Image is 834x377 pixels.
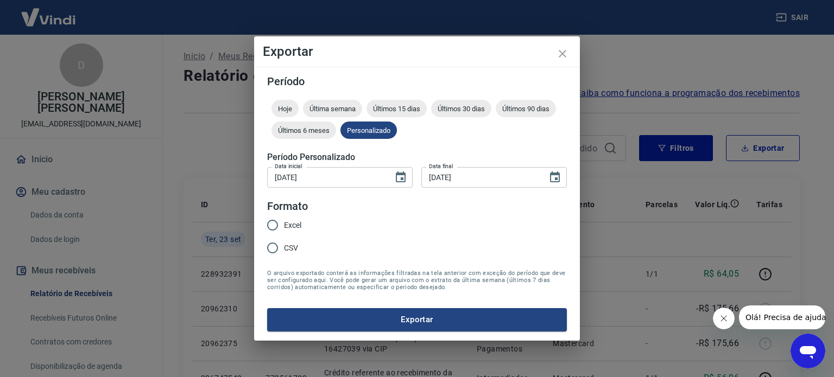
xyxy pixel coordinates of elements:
div: Últimos 90 dias [496,100,556,117]
h5: Período [267,76,567,87]
button: Exportar [267,308,567,331]
legend: Formato [267,199,308,214]
iframe: Mensagem da empresa [739,305,825,329]
input: DD/MM/YYYY [267,167,386,187]
span: Excel [284,220,301,231]
span: O arquivo exportado conterá as informações filtradas na tela anterior com exceção do período que ... [267,270,567,291]
h4: Exportar [263,45,571,58]
button: Choose date, selected date is 22 de set de 2025 [390,167,412,188]
span: Personalizado [340,126,397,135]
span: Últimos 30 dias [431,105,491,113]
span: Olá! Precisa de ajuda? [7,8,91,16]
span: CSV [284,242,298,254]
label: Data inicial [275,162,302,170]
div: Última semana [303,100,362,117]
span: Últimos 6 meses [271,126,336,135]
span: Últimos 90 dias [496,105,556,113]
span: Últimos 15 dias [367,105,427,113]
iframe: Fechar mensagem [713,308,735,329]
h5: Período Personalizado [267,152,567,163]
div: Últimos 30 dias [431,100,491,117]
button: Choose date, selected date is 23 de set de 2025 [544,167,566,188]
div: Personalizado [340,122,397,139]
button: close [549,41,576,67]
span: Hoje [271,105,299,113]
div: Últimos 6 meses [271,122,336,139]
iframe: Botão para abrir a janela de mensagens [791,334,825,368]
div: Últimos 15 dias [367,100,427,117]
input: DD/MM/YYYY [421,167,540,187]
span: Última semana [303,105,362,113]
div: Hoje [271,100,299,117]
label: Data final [429,162,453,170]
